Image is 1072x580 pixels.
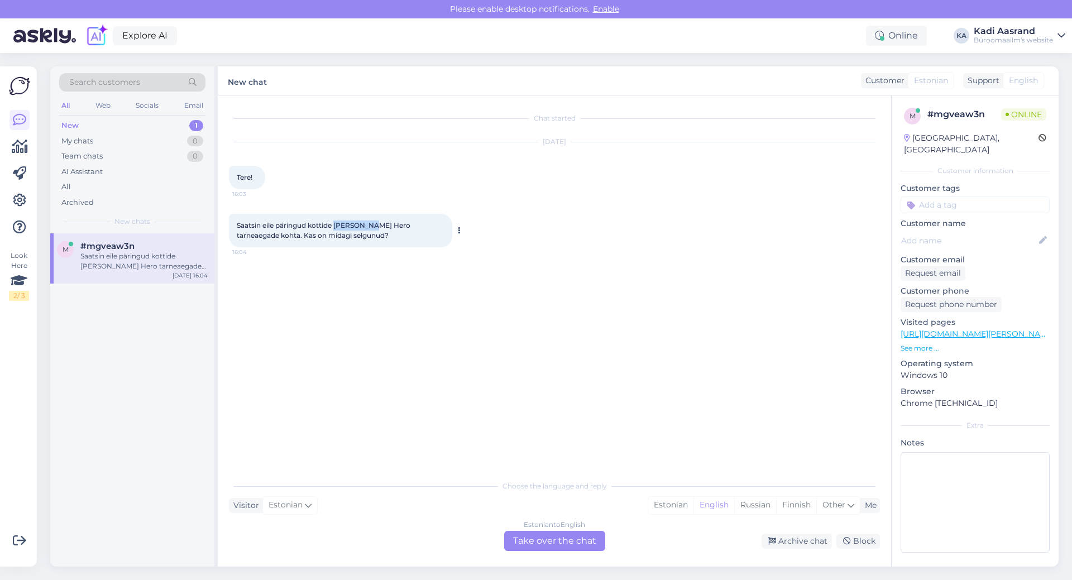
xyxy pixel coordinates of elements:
span: Estonian [269,499,303,511]
p: Customer email [901,254,1050,266]
div: Büroomaailm's website [974,36,1053,45]
div: Take over the chat [504,531,605,551]
p: Customer name [901,218,1050,229]
div: AI Assistant [61,166,103,178]
label: New chat [228,73,267,88]
span: Estonian [914,75,948,87]
p: Customer phone [901,285,1050,297]
input: Add a tag [901,196,1050,213]
span: m [910,112,916,120]
div: Chat started [229,113,880,123]
div: Customer information [901,166,1050,176]
div: Archive chat [762,534,832,549]
span: Search customers [69,76,140,88]
div: Choose the language and reply [229,481,880,491]
div: Request email [901,266,965,281]
div: 2 / 3 [9,291,29,301]
p: Operating system [901,358,1050,370]
div: Support [963,75,999,87]
div: My chats [61,136,93,147]
div: Online [866,26,927,46]
div: Archived [61,197,94,208]
span: New chats [114,217,150,227]
span: Enable [590,4,623,14]
a: [URL][DOMAIN_NAME][PERSON_NAME] [901,329,1055,339]
span: #mgveaw3n [80,241,135,251]
div: 1 [189,120,203,131]
span: Online [1001,108,1046,121]
div: Email [182,98,205,113]
div: Kadi Aasrand [974,27,1053,36]
p: Customer tags [901,183,1050,194]
div: Request phone number [901,297,1002,312]
p: Notes [901,437,1050,449]
div: [DATE] [229,137,880,147]
img: explore-ai [85,24,108,47]
p: Chrome [TECHNICAL_ID] [901,397,1050,409]
div: Finnish [776,497,816,514]
div: All [61,181,71,193]
div: [DATE] 16:04 [173,271,208,280]
a: Kadi AasrandBüroomaailm's website [974,27,1065,45]
div: Visitor [229,500,259,511]
div: Estonian [648,497,693,514]
div: Saatsin eile päringud kottide [PERSON_NAME] Hero tarneaegade kohta. Kas on midagi selgunud? [80,251,208,271]
span: 16:03 [232,190,274,198]
div: Socials [133,98,161,113]
div: KA [954,28,969,44]
div: Estonian to English [524,520,585,530]
div: Extra [901,420,1050,430]
div: Me [860,500,877,511]
span: English [1009,75,1038,87]
a: Explore AI [113,26,177,45]
div: Russian [734,497,776,514]
div: Customer [861,75,904,87]
div: All [59,98,72,113]
div: Web [93,98,113,113]
span: Tere! [237,173,252,181]
div: [GEOGRAPHIC_DATA], [GEOGRAPHIC_DATA] [904,132,1038,156]
p: See more ... [901,343,1050,353]
span: Saatsin eile päringud kottide [PERSON_NAME] Hero tarneaegade kohta. Kas on midagi selgunud? [237,221,412,239]
span: m [63,245,69,253]
div: 0 [187,136,203,147]
div: Team chats [61,151,103,162]
input: Add name [901,234,1037,247]
span: Other [822,500,845,510]
div: Look Here [9,251,29,301]
span: 16:04 [232,248,274,256]
div: English [693,497,734,514]
div: Block [836,534,880,549]
div: # mgveaw3n [927,108,1001,121]
p: Windows 10 [901,370,1050,381]
p: Browser [901,386,1050,397]
p: Visited pages [901,317,1050,328]
img: Askly Logo [9,75,30,97]
div: 0 [187,151,203,162]
div: New [61,120,79,131]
